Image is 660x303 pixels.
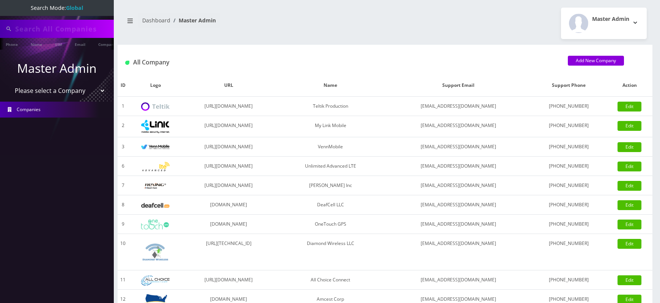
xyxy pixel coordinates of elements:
td: [URL][DOMAIN_NAME] [183,176,275,195]
td: [EMAIL_ADDRESS][DOMAIN_NAME] [387,157,531,176]
th: ID [118,74,128,97]
span: Companies [17,106,41,113]
td: [DOMAIN_NAME] [183,215,275,234]
td: [URL][DOMAIN_NAME] [183,137,275,157]
td: [URL][DOMAIN_NAME] [183,270,275,290]
td: [EMAIL_ADDRESS][DOMAIN_NAME] [387,270,531,290]
td: OneTouch GPS [275,215,386,234]
td: [EMAIL_ADDRESS][DOMAIN_NAME] [387,97,531,116]
td: [PHONE_NUMBER] [531,157,607,176]
a: Name [27,38,46,50]
th: Name [275,74,386,97]
img: All Company [125,61,129,65]
td: [PERSON_NAME] Inc [275,176,386,195]
td: [EMAIL_ADDRESS][DOMAIN_NAME] [387,137,531,157]
a: Edit [618,162,641,171]
td: 3 [118,137,128,157]
img: Diamond Wireless LLC [141,238,170,266]
strong: Global [66,4,83,11]
td: My Link Mobile [275,116,386,137]
img: VennMobile [141,144,170,150]
td: [EMAIL_ADDRESS][DOMAIN_NAME] [387,234,531,270]
a: Edit [618,102,641,111]
a: Dashboard [142,17,170,24]
td: [PHONE_NUMBER] [531,234,607,270]
a: Edit [618,200,641,210]
a: Edit [618,220,641,229]
td: [PHONE_NUMBER] [531,116,607,137]
td: [EMAIL_ADDRESS][DOMAIN_NAME] [387,215,531,234]
td: [EMAIL_ADDRESS][DOMAIN_NAME] [387,176,531,195]
td: 7 [118,176,128,195]
span: Search Mode: [31,4,83,11]
li: Master Admin [170,16,216,24]
a: Phone [2,38,22,50]
td: All Choice Connect [275,270,386,290]
a: Edit [618,142,641,152]
button: Master Admin [561,8,647,39]
img: My Link Mobile [141,120,170,133]
td: [EMAIL_ADDRESS][DOMAIN_NAME] [387,116,531,137]
td: [DOMAIN_NAME] [183,195,275,215]
th: URL [183,74,275,97]
a: Company [94,38,120,50]
th: Action [607,74,652,97]
td: 8 [118,195,128,215]
td: 9 [118,215,128,234]
td: [URL][DOMAIN_NAME] [183,116,275,137]
img: All Choice Connect [141,275,170,286]
img: Rexing Inc [141,182,170,190]
td: [PHONE_NUMBER] [531,270,607,290]
th: Logo [128,74,182,97]
img: Unlimited Advanced LTE [141,162,170,171]
td: 11 [118,270,128,290]
td: [EMAIL_ADDRESS][DOMAIN_NAME] [387,195,531,215]
td: VennMobile [275,137,386,157]
td: Teltik Production [275,97,386,116]
td: 2 [118,116,128,137]
td: DeafCell LLC [275,195,386,215]
a: Edit [618,181,641,191]
a: Edit [618,275,641,285]
img: DeafCell LLC [141,203,170,208]
th: Support Email [387,74,531,97]
img: Teltik Production [141,102,170,111]
td: [PHONE_NUMBER] [531,215,607,234]
td: [PHONE_NUMBER] [531,137,607,157]
td: 1 [118,97,128,116]
td: [URL][DOMAIN_NAME] [183,97,275,116]
a: Edit [618,121,641,131]
h1: All Company [125,59,556,66]
nav: breadcrumb [123,13,379,34]
a: Edit [618,239,641,249]
td: [PHONE_NUMBER] [531,97,607,116]
th: Support Phone [531,74,607,97]
a: SIM [51,38,66,50]
td: [PHONE_NUMBER] [531,176,607,195]
a: Email [71,38,89,50]
img: OneTouch GPS [141,220,170,229]
td: Unlimited Advanced LTE [275,157,386,176]
a: Add New Company [568,56,624,66]
td: 6 [118,157,128,176]
h2: Master Admin [592,16,629,22]
td: 10 [118,234,128,270]
td: [URL][DOMAIN_NAME] [183,157,275,176]
td: Diamond Wireless LLC [275,234,386,270]
td: [PHONE_NUMBER] [531,195,607,215]
td: [URL][TECHNICAL_ID] [183,234,275,270]
input: Search All Companies [15,22,112,36]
